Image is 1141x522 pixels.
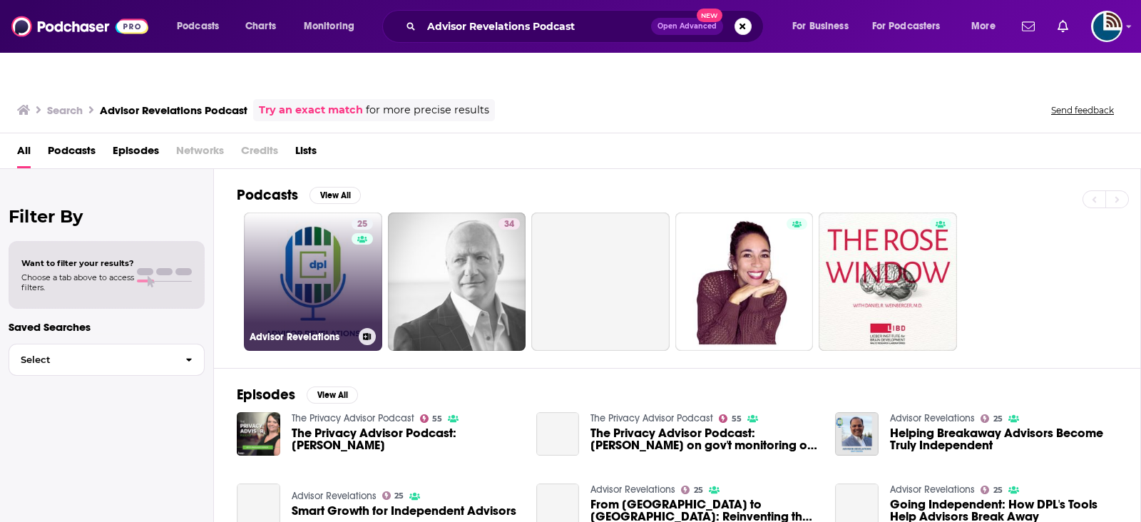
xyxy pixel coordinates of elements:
[294,15,373,38] button: open menu
[981,414,1003,423] a: 25
[890,412,975,424] a: Advisor Revelations
[498,218,520,230] a: 34
[309,187,361,204] button: View All
[536,412,580,456] a: The Privacy Advisor Podcast: Bedoya on gov't monitoring of religious minorities
[681,486,703,494] a: 25
[719,414,742,423] a: 55
[382,491,404,500] a: 25
[388,213,526,351] a: 34
[993,487,1003,493] span: 25
[421,15,651,38] input: Search podcasts, credits, & more...
[366,102,489,118] span: for more precise results
[835,412,879,456] img: Helping Breakaway Advisors Become Truly Independent
[1091,11,1122,42] button: Show profile menu
[237,186,298,204] h2: Podcasts
[292,412,414,424] a: The Privacy Advisor Podcast
[981,486,1003,494] a: 25
[396,10,777,43] div: Search podcasts, credits, & more...
[113,139,159,168] a: Episodes
[792,16,849,36] span: For Business
[357,217,367,232] span: 25
[237,386,358,404] a: EpisodesView All
[658,23,717,30] span: Open Advanced
[890,427,1117,451] a: Helping Breakaway Advisors Become Truly Independent
[890,483,975,496] a: Advisor Revelations
[250,331,353,343] h3: Advisor Revelations
[420,414,443,423] a: 55
[177,16,219,36] span: Podcasts
[292,505,516,517] a: Smart Growth for Independent Advisors
[1052,14,1074,39] a: Show notifications dropdown
[9,206,205,227] h2: Filter By
[292,490,377,502] a: Advisor Revelations
[237,386,295,404] h2: Episodes
[295,139,317,168] a: Lists
[237,412,280,456] img: The Privacy Advisor Podcast: Susan Hennessey
[863,15,961,38] button: open menu
[694,487,703,493] span: 25
[352,218,373,230] a: 25
[993,416,1003,422] span: 25
[971,16,996,36] span: More
[1016,14,1040,39] a: Show notifications dropdown
[11,13,148,40] img: Podchaser - Follow, Share and Rate Podcasts
[176,139,224,168] span: Networks
[782,15,866,38] button: open menu
[100,103,247,117] h3: Advisor Revelations Podcast
[292,427,519,451] a: The Privacy Advisor Podcast: Susan Hennessey
[394,493,404,499] span: 25
[17,139,31,168] a: All
[504,217,514,232] span: 34
[21,258,134,268] span: Want to filter your results?
[432,416,442,422] span: 55
[732,416,742,422] span: 55
[245,16,276,36] span: Charts
[590,483,675,496] a: Advisor Revelations
[9,320,205,334] p: Saved Searches
[590,412,713,424] a: The Privacy Advisor Podcast
[651,18,723,35] button: Open AdvancedNew
[9,355,174,364] span: Select
[259,102,363,118] a: Try an exact match
[241,139,278,168] span: Credits
[872,16,941,36] span: For Podcasters
[1091,11,1122,42] img: User Profile
[961,15,1013,38] button: open menu
[237,186,361,204] a: PodcastsView All
[304,16,354,36] span: Monitoring
[1047,104,1118,116] button: Send feedback
[167,15,237,38] button: open menu
[307,387,358,404] button: View All
[590,427,818,451] span: The Privacy Advisor Podcast: [PERSON_NAME] on gov't monitoring of religious minorities
[47,103,83,117] h3: Search
[697,9,722,22] span: New
[244,213,382,351] a: 25Advisor Revelations
[1091,11,1122,42] span: Logged in as tdunyak
[9,344,205,376] button: Select
[236,15,285,38] a: Charts
[292,427,519,451] span: The Privacy Advisor Podcast: [PERSON_NAME]
[48,139,96,168] a: Podcasts
[590,427,818,451] a: The Privacy Advisor Podcast: Bedoya on gov't monitoring of religious minorities
[21,272,134,292] span: Choose a tab above to access filters.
